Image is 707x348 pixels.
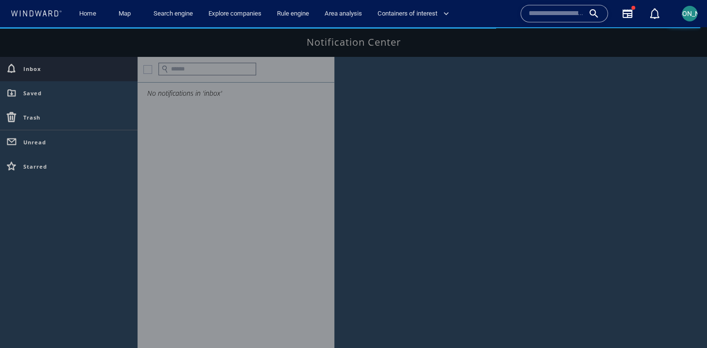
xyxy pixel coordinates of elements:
[115,5,138,22] a: Map
[374,5,457,22] button: Containers of interest
[23,87,40,94] span: Trash
[147,61,222,70] span: No notifications in 'inbox'
[23,62,42,70] span: Saved
[75,5,100,22] a: Home
[666,304,700,341] iframe: Chat
[150,5,197,22] a: Search engine
[111,5,142,22] button: Map
[23,136,47,143] span: Starred
[649,8,660,19] div: Notification center
[23,38,41,45] span: Inbox
[680,4,699,23] button: [PERSON_NAME]
[321,5,366,22] a: Area analysis
[23,111,46,119] span: Unread
[72,5,103,22] button: Home
[273,5,313,22] a: Rule engine
[205,5,265,22] a: Explore companies
[378,8,449,19] span: Containers of interest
